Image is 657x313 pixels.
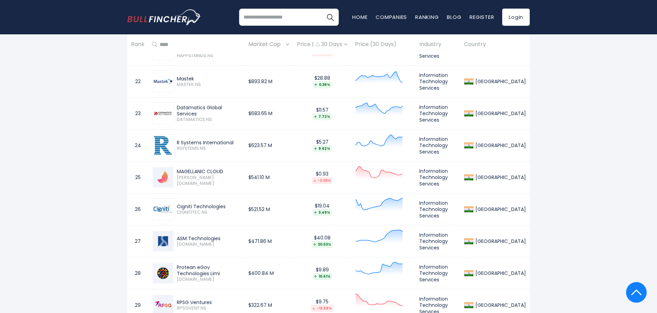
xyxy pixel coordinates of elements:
[297,75,347,88] div: $28.88
[297,267,347,280] div: $9.89
[297,203,347,216] div: $19.04
[313,145,332,152] div: 9.62%
[460,34,530,55] th: Country
[177,235,241,242] div: ASM Technologies
[153,111,173,117] img: DATAMATICS.NS.png
[177,53,241,59] span: HAPPSTMNDS.NS
[447,13,461,21] a: Blog
[177,168,241,175] div: MAGELLANIC CLOUD
[297,41,347,48] div: Price | 30 Days
[127,9,201,25] a: Go to homepage
[313,81,332,88] div: 0.36%
[245,161,293,193] td: $541.10 M
[297,235,347,248] div: $40.08
[177,264,241,277] div: Protean eGov Technologies Limi
[416,66,460,98] td: Information Technology Services
[245,225,293,257] td: $471.86 M
[127,257,148,289] td: 28
[248,39,284,50] span: Market Cap
[177,299,241,305] div: RPSG Ventures
[416,98,460,130] td: Information Technology Services
[177,76,241,82] div: Mastek
[474,174,526,180] div: [GEOGRAPHIC_DATA]
[177,82,241,88] span: MASTEK.NS
[245,130,293,161] td: $623.57 M
[153,167,173,187] img: MCLOUD.BO.png
[127,130,148,161] td: 24
[474,78,526,85] div: [GEOGRAPHIC_DATA]
[153,71,173,91] img: MASTEK.NS.png
[313,209,332,216] div: 3.49%
[311,305,333,312] div: -12.59%
[177,242,241,247] span: [DOMAIN_NAME]
[177,277,241,282] span: [DOMAIN_NAME]
[177,175,241,187] span: [PERSON_NAME][DOMAIN_NAME]
[416,225,460,257] td: Information Technology Services
[127,225,148,257] td: 27
[297,299,347,312] div: $9.75
[416,257,460,289] td: Information Technology Services
[297,107,347,120] div: $11.57
[245,98,293,130] td: $683.65 M
[127,34,148,55] th: Rank
[153,199,173,219] img: CIGNITITEC.NS.png
[322,9,339,26] button: Search
[153,135,173,155] img: RSYSTEMS.NS.png
[127,98,148,130] td: 23
[127,9,201,25] img: bullfincher logo
[127,66,148,98] td: 22
[470,13,494,21] a: Register
[177,117,241,123] span: DATAMATICS.NS
[376,13,407,21] a: Companies
[474,142,526,148] div: [GEOGRAPHIC_DATA]
[416,130,460,161] td: Information Technology Services
[416,161,460,193] td: Information Technology Services
[245,66,293,98] td: $893.82 M
[313,113,332,120] div: 7.72%
[416,34,460,55] th: Industry
[352,13,367,21] a: Home
[474,206,526,212] div: [GEOGRAPHIC_DATA]
[351,34,416,55] th: Price (30 Days)
[502,9,530,26] a: Login
[312,241,333,248] div: 30.53%
[474,270,526,276] div: [GEOGRAPHIC_DATA]
[177,203,241,210] div: Cigniti Technologies
[415,13,439,21] a: Ranking
[177,210,241,215] span: CIGNITITEC.NS
[474,238,526,244] div: [GEOGRAPHIC_DATA]
[416,193,460,225] td: Information Technology Services
[474,110,526,116] div: [GEOGRAPHIC_DATA]
[177,146,241,152] span: RSYSTEMS.NS
[313,273,332,280] div: 10.61%
[153,263,173,283] img: PROTEAN.BO.png
[312,177,332,184] div: -3.03%
[177,104,241,117] div: Datamatics Global Services
[177,139,241,146] div: R Systems International
[177,305,241,311] span: RPSGVENT.NS
[245,257,293,289] td: $400.84 M
[474,302,526,308] div: [GEOGRAPHIC_DATA]
[297,139,347,152] div: $5.27
[127,193,148,225] td: 26
[245,193,293,225] td: $521.52 M
[127,161,148,193] td: 25
[153,231,173,251] img: ASMTEC.BO.png
[297,171,347,184] div: $0.93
